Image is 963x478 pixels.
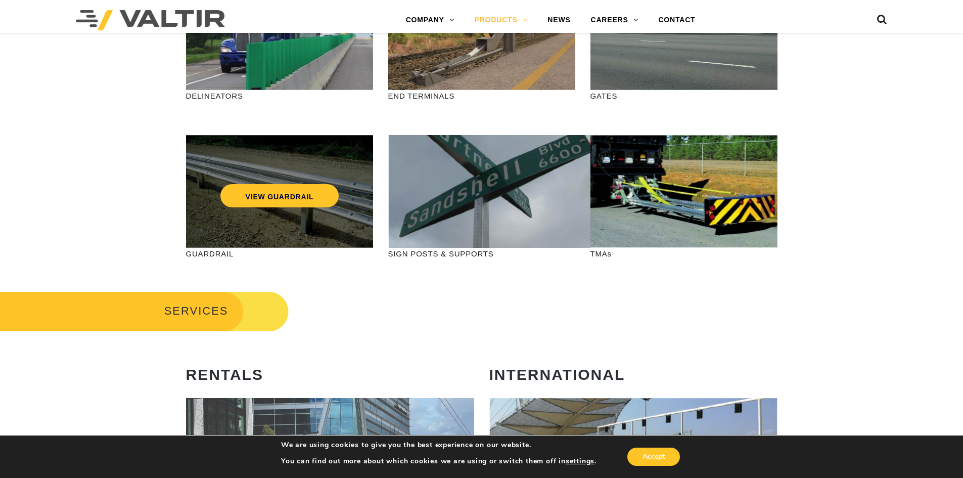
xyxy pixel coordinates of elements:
button: settings [566,457,594,466]
p: GATES [590,90,777,102]
a: CAREERS [581,10,649,30]
p: TMAs [590,248,777,259]
a: CONTACT [648,10,705,30]
a: PRODUCTS [465,10,538,30]
a: NEWS [537,10,580,30]
p: SIGN POSTS & SUPPORTS [388,248,575,259]
p: GUARDRAIL [186,248,373,259]
p: You can find out more about which cookies we are using or switch them off in . [281,457,597,466]
a: COMPANY [396,10,465,30]
p: DELINEATORS [186,90,373,102]
p: We are using cookies to give you the best experience on our website. [281,441,597,450]
strong: RENTALS [186,366,263,383]
p: END TERMINALS [388,90,575,102]
button: Accept [627,448,680,466]
strong: INTERNATIONAL [489,366,625,383]
a: VIEW GUARDRAIL [220,184,339,207]
img: Valtir [76,10,225,30]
